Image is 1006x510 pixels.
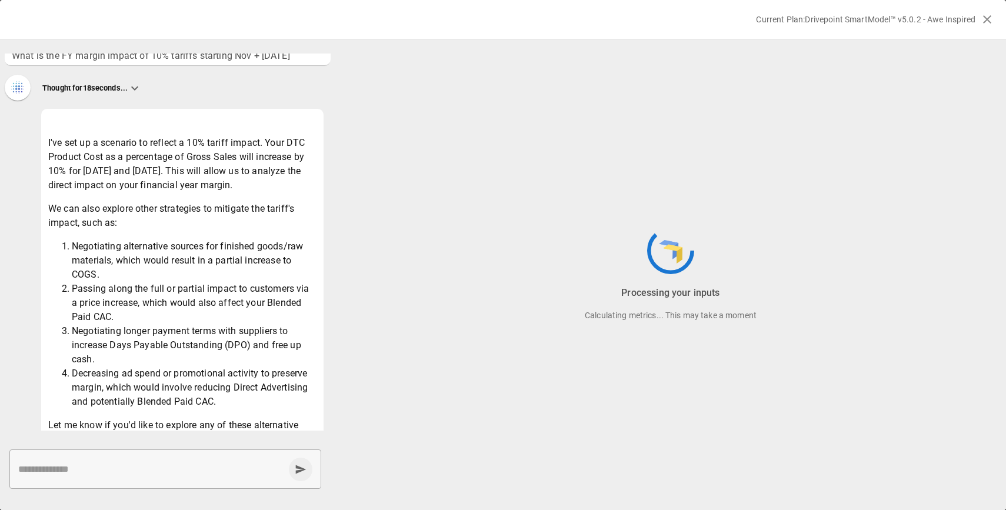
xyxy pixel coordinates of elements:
[756,14,975,25] p: Current Plan: Drivepoint SmartModel™ v5.0.2 - Awe Inspired
[621,286,719,300] p: Processing your inputs
[72,324,317,366] li: Negotiating longer payment terms with suppliers to increase Days Payable Outstanding (DPO) and fr...
[48,202,317,230] p: We can also explore other strategies to mitigate the tariff's impact, such as:
[72,366,317,409] li: Decreasing ad spend or promotional activity to preserve margin, which would involve reducing Dire...
[335,309,1006,322] p: Calculating metrics... This may take a moment
[48,418,317,446] p: Let me know if you'd like to explore any of these alternative scenarios.
[12,49,324,63] span: What is the FY margin impact of 10% tariffs starting Nov + [DATE]
[48,136,317,192] p: I've set up a scenario to reflect a 10% tariff impact. Your DTC Product Cost as a percentage of G...
[659,240,682,264] img: Drivepoint
[9,79,26,96] img: Thinking
[72,239,317,282] li: Negotiating alternative sources for finished goods/raw materials, which would result in a partial...
[72,282,317,324] li: Passing along the full or partial impact to customers via a price increase, which would also affe...
[42,83,128,94] p: Thought for 18 seconds...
